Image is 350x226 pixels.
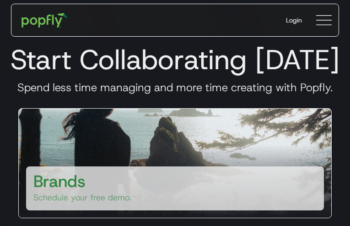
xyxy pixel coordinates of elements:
h3: Brands [33,170,86,192]
a: Login [279,8,309,32]
h3: Spend less time managing and more time creating with Popfly. [7,81,343,94]
a: home [15,6,74,34]
div: Login [286,16,302,25]
p: Schedule your free demo. [33,192,131,203]
h1: Start Collaborating [DATE] [7,43,343,76]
